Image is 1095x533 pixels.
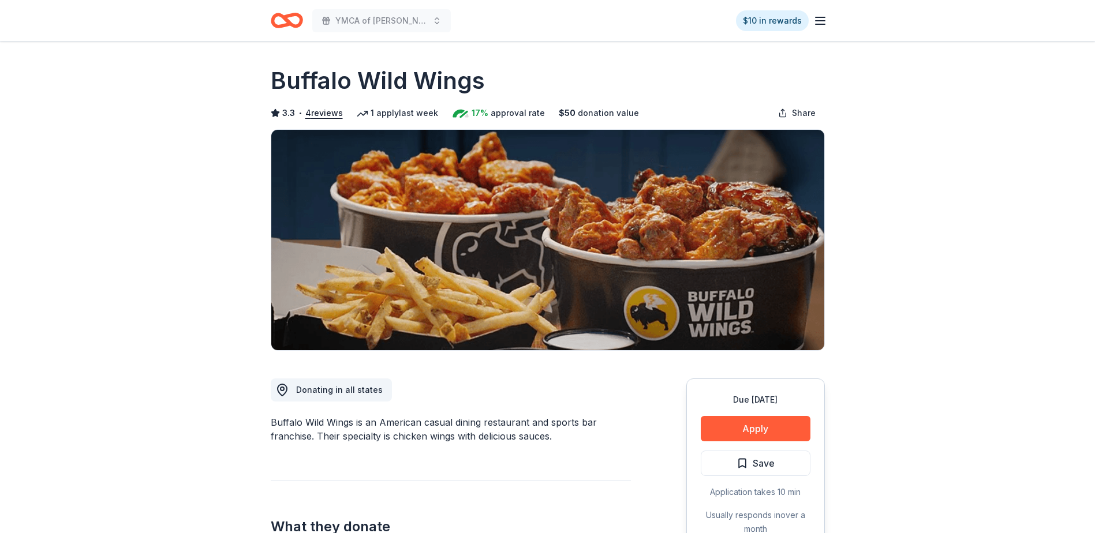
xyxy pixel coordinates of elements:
span: 3.3 [282,106,295,120]
a: $10 in rewards [736,10,809,31]
span: donation value [578,106,639,120]
img: Image for Buffalo Wild Wings [271,130,824,350]
button: Apply [701,416,810,441]
button: YMCA of [PERSON_NAME] Annual Charity Auction [312,9,451,32]
span: approval rate [491,106,545,120]
div: Due [DATE] [701,393,810,407]
div: Application takes 10 min [701,485,810,499]
a: Home [271,7,303,34]
button: Share [769,102,825,125]
span: $ 50 [559,106,575,120]
div: 1 apply last week [357,106,438,120]
span: YMCA of [PERSON_NAME] Annual Charity Auction [335,14,428,28]
span: Donating in all states [296,385,383,395]
div: Buffalo Wild Wings is an American casual dining restaurant and sports bar franchise. Their specia... [271,415,631,443]
span: 17% [472,106,488,120]
span: Save [753,456,775,471]
button: Save [701,451,810,476]
button: 4reviews [305,106,343,120]
span: Share [792,106,816,120]
span: • [298,108,302,118]
h1: Buffalo Wild Wings [271,65,485,97]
